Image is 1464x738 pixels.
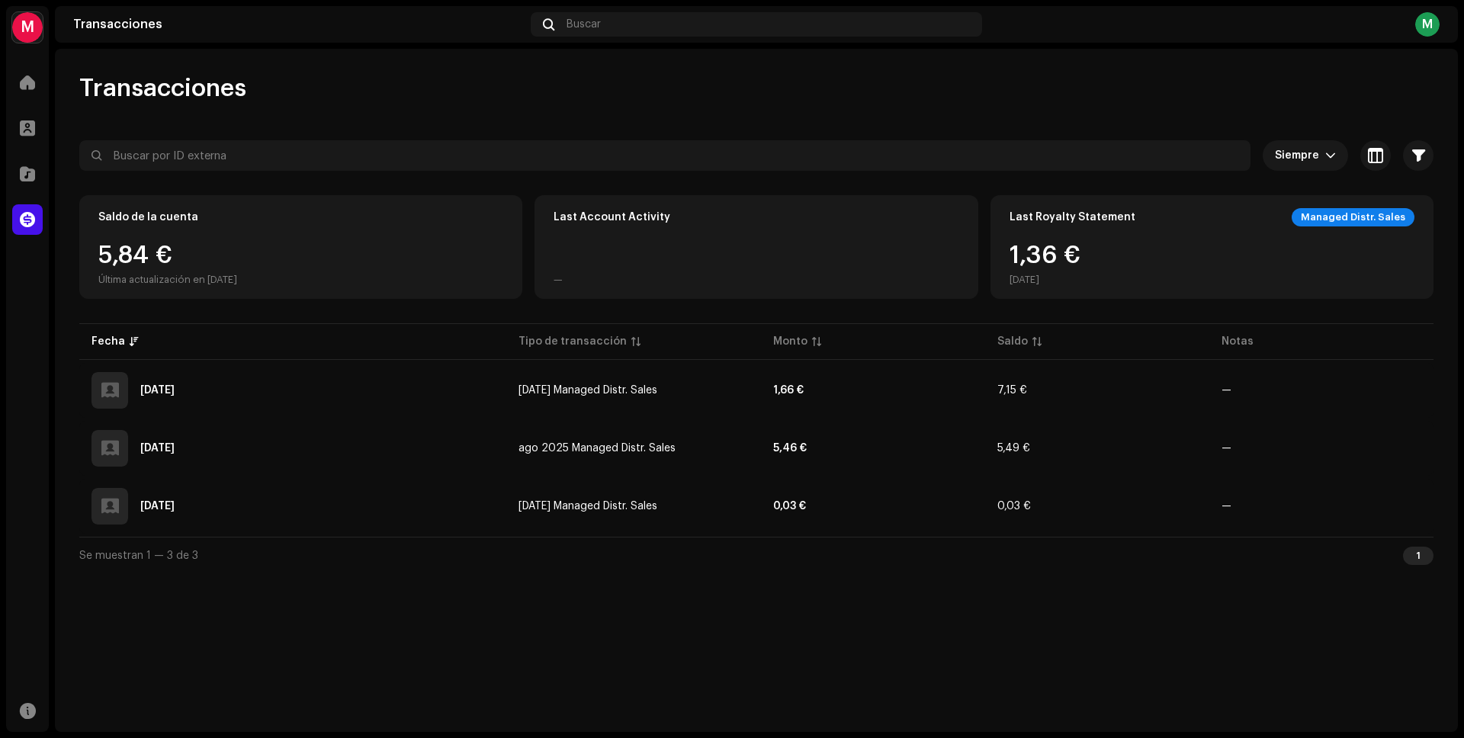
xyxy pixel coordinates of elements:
[518,334,627,349] div: Tipo de transacción
[1415,12,1440,37] div: M
[773,443,807,454] strong: 5,46 €
[997,385,1027,396] span: 7,15 €
[1222,443,1231,454] re-a-table-badge: —
[98,211,198,223] div: Saldo de la cuenta
[518,501,657,512] span: jul 2025 Managed Distr. Sales
[567,18,601,30] span: Buscar
[1275,140,1325,171] span: Siempre
[12,12,43,43] div: M
[518,385,657,396] span: sept 2025 Managed Distr. Sales
[997,443,1030,454] span: 5,49 €
[773,501,806,512] strong: 0,03 €
[554,211,670,223] div: Last Account Activity
[773,385,804,396] strong: 1,66 €
[98,274,237,286] div: Última actualización en [DATE]
[79,140,1250,171] input: Buscar por ID externa
[1403,547,1433,565] div: 1
[1292,208,1414,226] div: Managed Distr. Sales
[140,385,175,396] div: 1 oct 2025
[140,501,175,512] div: 31 jul 2025
[1010,211,1135,223] div: Last Royalty Statement
[73,18,525,30] div: Transacciones
[997,334,1028,349] div: Saldo
[79,550,198,561] span: Se muestran 1 — 3 de 3
[997,501,1031,512] span: 0,03 €
[773,334,807,349] div: Monto
[1222,385,1231,396] re-a-table-badge: —
[1010,274,1080,286] div: [DATE]
[140,443,175,454] div: 5 sept 2025
[91,334,125,349] div: Fecha
[1325,140,1336,171] div: dropdown trigger
[554,274,563,286] div: —
[79,73,246,104] span: Transacciones
[1222,501,1231,512] re-a-table-badge: —
[518,443,676,454] span: ago 2025 Managed Distr. Sales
